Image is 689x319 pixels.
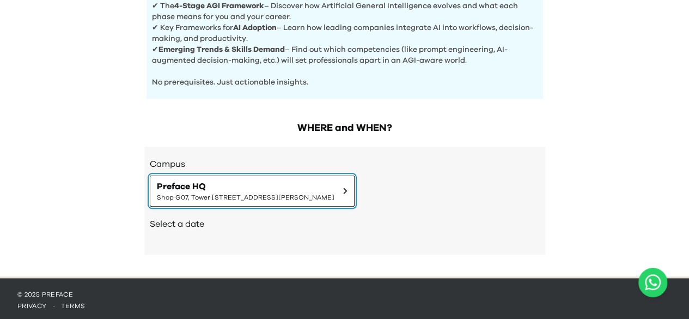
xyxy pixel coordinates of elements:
[152,22,538,44] p: ✔ Key Frameworks for – Learn how leading companies integrate AI into workflows, decision-making, ...
[144,121,545,136] h2: WHERE and WHEN?
[638,268,667,297] button: Open WhatsApp chat
[17,303,47,309] a: privacy
[233,24,277,32] b: AI Adoption
[152,1,538,22] p: ✔ The – Discover how Artificial General Intelligence evolves and what each phase means for you an...
[638,268,667,297] a: Chat with us on WhatsApp
[152,66,538,88] p: No prerequisites. Just actionable insights.
[47,303,61,309] span: ·
[150,218,540,231] h2: Select a date
[150,158,540,171] h3: Campus
[150,175,355,207] button: Preface HQShop G07, Tower [STREET_ADDRESS][PERSON_NAME]
[152,44,538,66] p: ✔ – Find out which competencies (like prompt engineering, AI-augmented decision-making, etc.) wil...
[61,303,86,309] a: terms
[158,46,285,53] b: Emerging Trends & Skills Demand
[174,2,264,10] b: 4-Stage AGI Framework
[157,180,334,193] span: Preface HQ
[17,290,672,299] p: © 2025 Preface
[157,193,334,202] span: Shop G07, Tower [STREET_ADDRESS][PERSON_NAME]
